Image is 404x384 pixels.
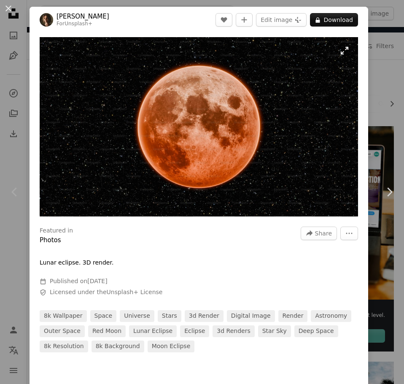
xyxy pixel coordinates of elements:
span: Share [315,227,332,240]
a: astronomy [311,310,351,322]
a: 8k resolution [40,341,88,352]
a: [PERSON_NAME] [57,12,109,21]
a: Unsplash+ License [107,289,163,295]
a: 3d renders [213,325,254,337]
a: digital image [227,310,275,322]
a: universe [120,310,154,322]
a: 3d render [185,310,224,322]
a: red moon [88,325,126,337]
a: space [90,310,117,322]
button: Download [310,13,358,27]
button: Add to Collection [236,13,253,27]
img: A full moon is seen in the night sky [40,37,358,216]
a: render [278,310,308,322]
a: stars [158,310,181,322]
a: Unsplash+ [65,21,92,27]
a: Photos [40,236,61,244]
button: More Actions [340,227,358,240]
h3: Featured in [40,227,73,235]
a: eclipse [180,325,209,337]
p: Lunar eclipse. 3D render. [40,259,113,267]
button: Zoom in on this image [40,37,358,216]
span: Published on [50,278,108,284]
a: moon eclipse [148,341,195,352]
a: 8k background [92,341,144,352]
span: Licensed under the [50,288,162,297]
button: Edit image [256,13,307,27]
img: Go to Alex Shuper's profile [40,13,53,27]
div: For [57,21,109,27]
a: deep space [294,325,338,337]
a: Next [374,151,404,233]
a: outer space [40,325,85,337]
a: lunar eclipse [129,325,177,337]
a: 8k wallpaper [40,310,87,322]
button: Share this image [301,227,337,240]
a: star sky [258,325,291,337]
button: Like [215,13,232,27]
time: July 18, 2024 at 12:23:46 PM GMT+3 [87,278,107,284]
